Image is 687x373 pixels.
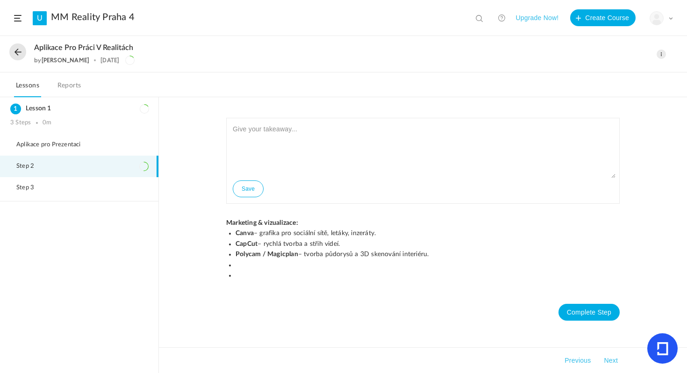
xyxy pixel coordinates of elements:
[236,251,298,258] strong: Polycam / Magicplan
[650,12,663,25] img: user-image.png
[16,141,93,149] span: Aplikace pro Prezentaci
[563,355,593,366] button: Previous
[16,163,46,170] span: Step 2
[233,180,264,197] button: Save
[226,220,298,226] strong: Marketing & vizualizace:
[602,355,620,366] button: Next
[236,241,258,247] strong: CapCut
[42,57,90,64] a: [PERSON_NAME]
[100,57,119,64] div: [DATE]
[10,105,148,113] h3: Lesson 1
[236,230,254,237] strong: Canva
[14,79,41,97] a: Lessons
[236,249,620,259] li: – tvorba půdorysů a 3D skenování interiéru.
[236,239,620,249] li: – rychlá tvorba a střih videí.
[51,12,135,23] a: MM Reality Praha 4
[570,9,636,26] button: Create Course
[56,79,83,97] a: Reports
[34,57,89,64] div: by
[515,9,558,26] button: Upgrade Now!
[43,119,51,127] div: 0m
[558,304,620,321] button: Complete Step
[10,119,31,127] div: 3 Steps
[34,43,133,52] span: Aplikace pro práci v Realitách
[236,228,620,238] li: – grafika pro sociální sítě, letáky, inzeráty.
[33,11,47,25] a: U
[16,184,46,192] span: Step 3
